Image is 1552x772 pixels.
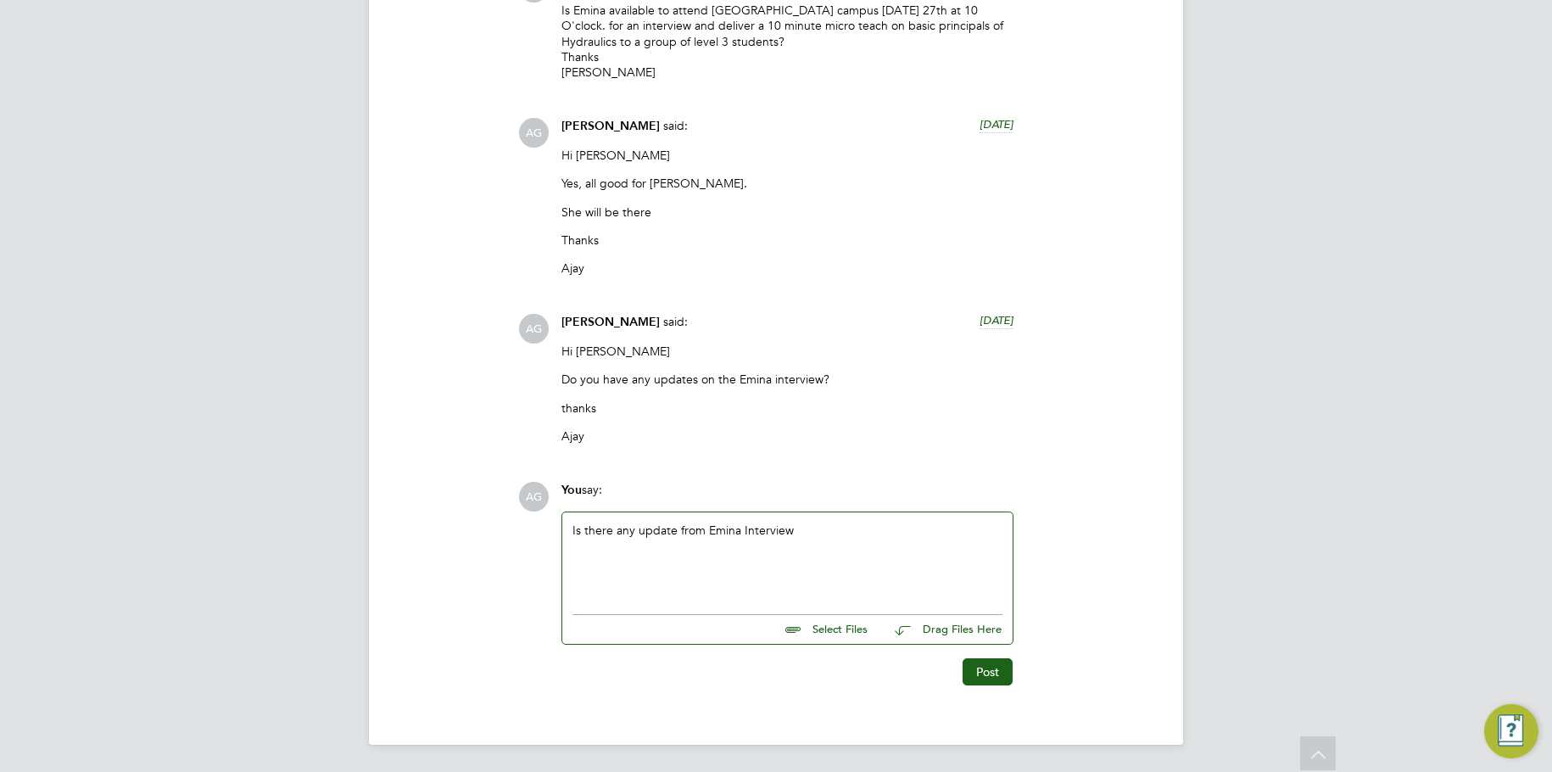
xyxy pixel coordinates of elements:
p: She will be there [561,204,1013,220]
p: Ajay [561,260,1013,276]
div: say: [561,482,1013,512]
button: Engage Resource Center [1484,704,1538,758]
span: [PERSON_NAME] [561,119,660,133]
p: thanks [561,400,1013,416]
p: Yes, all good for [PERSON_NAME]. [561,176,1013,191]
span: said: [663,314,688,329]
button: Post [963,658,1013,685]
div: Is there any update from Emina Interview [572,523,1002,596]
span: AG [519,118,549,148]
span: [PERSON_NAME] [561,315,660,329]
span: AG [519,314,549,344]
span: AG [519,482,549,512]
p: Thanks [561,232,1013,248]
p: Ajay [561,428,1013,444]
span: said: [663,118,688,133]
span: [DATE] [980,313,1013,327]
span: You [561,483,582,497]
p: Do you have any updates on the Emina interview? [561,372,1013,387]
p: Hi [PERSON_NAME] [561,344,1013,359]
span: [DATE] [980,117,1013,131]
button: Drag Files Here [881,613,1002,648]
p: Hi [PERSON_NAME] [561,148,1013,163]
p: Is Emina available to attend [GEOGRAPHIC_DATA] campus [DATE] 27th at 10 O'clock. for an interview... [561,3,1013,80]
